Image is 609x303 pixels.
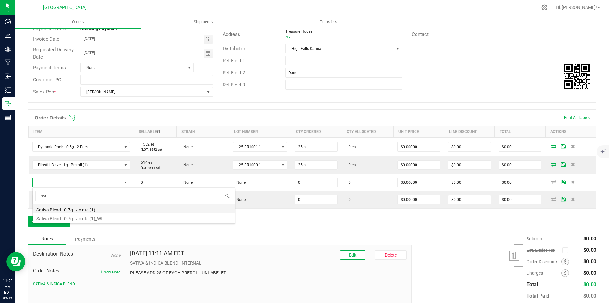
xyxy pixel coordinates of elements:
a: Transfers [266,15,391,29]
button: Edit [340,250,365,260]
span: 25-PR1001-1 [233,142,279,151]
span: Save Order Detail [559,180,568,184]
span: None [233,197,246,202]
div: Payments [66,233,104,245]
h4: [DATE] 11:11 AM EDT [130,250,184,257]
h1: Order Details [35,115,66,120]
span: Payment Status [33,26,66,31]
span: $0.00 [583,258,596,265]
span: [GEOGRAPHIC_DATA] [43,5,87,10]
span: 25-PR1000-1 [233,161,279,169]
th: Unit Price [394,126,444,138]
input: 0 [499,142,541,151]
input: 0 [398,195,440,204]
span: Delete Order Detail [568,144,578,148]
th: Qty Ordered [291,126,342,138]
span: Payment Terms [33,65,66,71]
span: Toggle calendar [204,49,213,58]
input: 0 [448,195,491,204]
button: Delete [375,250,407,260]
span: Delete Order Detail [568,162,578,166]
th: Line Discount [444,126,495,138]
span: Subtotal [527,236,543,241]
span: Orders [63,19,93,25]
span: Toggle calendar [204,35,213,44]
span: Blissful Blaze - 1g - Preroll (1) [33,161,122,169]
input: 0 [295,195,337,204]
div: Notes [28,233,66,245]
span: Ref Field 3 [223,82,245,88]
span: 0 [138,180,143,185]
span: High Falls Canna [286,44,394,53]
span: Destination Notes [33,250,120,258]
button: Add New Detail [28,216,70,227]
inline-svg: Grow [5,46,11,52]
input: 0 [499,195,541,204]
inline-svg: Dashboard [5,18,11,25]
span: Ref Field 1 [223,58,245,64]
inline-svg: Inventory [5,87,11,93]
span: Est. Excise Tax [527,248,560,253]
span: None [233,180,246,185]
button: New Note [101,269,120,275]
span: Dynamic Doob - 0.5g - 2-Pack [33,142,122,151]
span: 0 [345,180,351,185]
span: Calculate excise tax [562,246,571,255]
a: Shipments [141,15,266,29]
span: Delete Order Detail [568,197,578,201]
span: Invoice Date [33,36,59,42]
span: None [180,145,193,149]
span: Charges [527,271,561,276]
input: 0 [398,161,440,169]
img: Scan me! [564,64,590,89]
span: Treasure House [285,29,312,34]
th: Qty Allocated [342,126,394,138]
span: Shipments [185,19,221,25]
span: Transfers [311,19,346,25]
span: Order Notes [33,267,120,275]
button: SATIVA & INDICA BLEND [33,281,75,287]
a: Orders [15,15,141,29]
th: Sellable [134,126,176,138]
span: None [180,180,193,185]
span: [PERSON_NAME] [81,87,204,96]
th: Lot Number [229,126,291,138]
span: Order Discounts [527,259,561,264]
span: $0.00 [583,270,596,276]
p: SATIVA & INDICA BLEND [INTERNAL] [130,260,407,266]
input: 0 [295,142,337,151]
p: 11:23 AM EDT [3,278,12,295]
span: - $0.00 [580,293,596,299]
span: $0.00 [583,281,596,287]
span: Delete Order Detail [568,180,578,184]
span: Contact [412,31,429,37]
span: NY [285,35,291,39]
span: Total Paid [527,293,549,299]
input: 0 [448,161,491,169]
iframe: Resource center [6,252,25,271]
span: Total [527,281,538,287]
input: 0 [295,178,337,187]
span: Requested Delivery Date [33,47,74,60]
inline-svg: Analytics [5,32,11,38]
th: Item [29,126,134,138]
span: Address [223,31,240,37]
span: $0.00 [583,247,596,253]
span: None [81,63,186,72]
span: None [180,163,193,167]
p: (LOT: 1552 ea) [138,147,173,152]
span: Ref Field 2 [223,70,245,76]
span: Customer PO [33,77,61,83]
span: Sales Rep [33,89,54,95]
inline-svg: Manufacturing [5,59,11,66]
inline-svg: Inbound [5,73,11,79]
span: Save Order Detail [559,197,568,201]
span: Distributor [223,46,245,52]
inline-svg: Reports [5,114,11,121]
input: 0 [448,178,491,187]
span: Delete [385,252,397,258]
span: NO DATA FOUND [32,142,130,152]
input: 0 [499,178,541,187]
span: 0 [345,197,351,202]
div: Manage settings [540,4,548,10]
